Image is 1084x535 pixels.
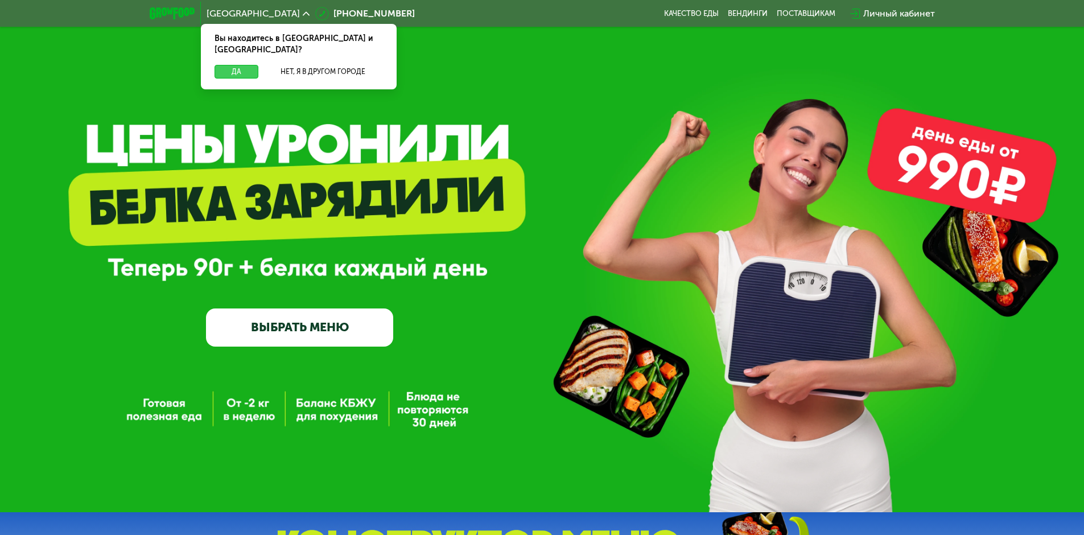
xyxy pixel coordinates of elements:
a: Качество еды [664,9,719,18]
div: поставщикам [777,9,835,18]
a: Вендинги [728,9,768,18]
div: Личный кабинет [863,7,935,20]
div: Вы находитесь в [GEOGRAPHIC_DATA] и [GEOGRAPHIC_DATA]? [201,24,397,65]
button: Нет, я в другом городе [263,65,383,79]
button: Да [215,65,258,79]
span: [GEOGRAPHIC_DATA] [207,9,300,18]
a: [PHONE_NUMBER] [315,7,415,20]
a: ВЫБРАТЬ МЕНЮ [206,308,393,346]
